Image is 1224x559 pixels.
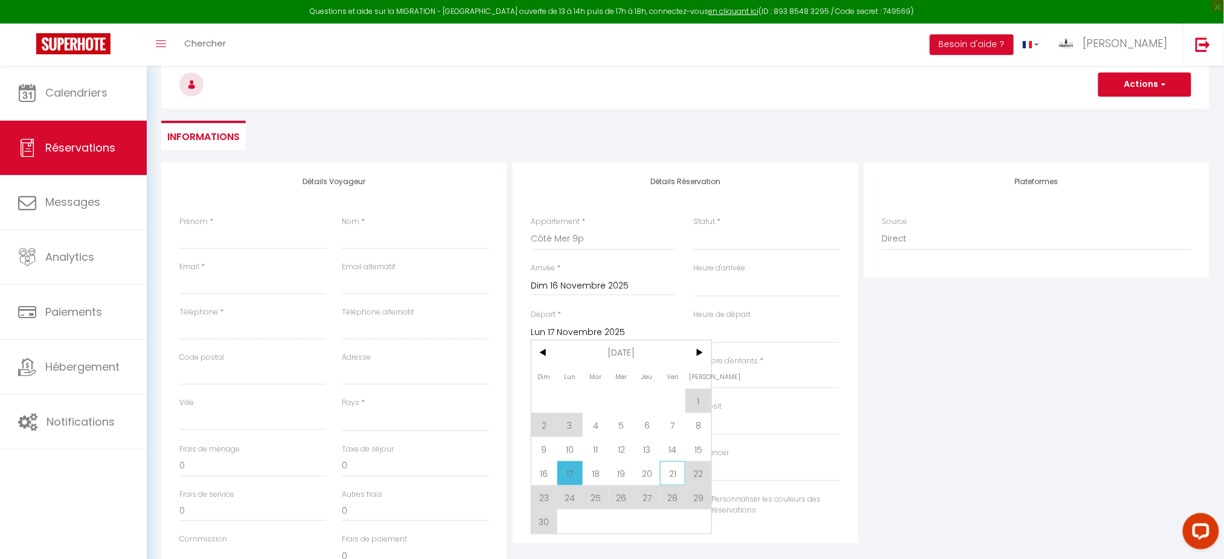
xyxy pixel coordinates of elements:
[557,365,583,389] span: Lun
[179,489,234,500] label: Frais de service
[45,249,94,264] span: Analytics
[557,340,686,365] span: [DATE]
[685,340,711,365] span: >
[583,413,609,437] span: 4
[1048,24,1183,66] a: ... [PERSON_NAME]
[179,261,199,273] label: Email
[660,485,686,509] span: 28
[531,365,557,389] span: Dim
[342,489,382,500] label: Autres frais
[685,365,711,389] span: [PERSON_NAME]
[342,534,407,545] label: Frais de paiement
[184,37,226,50] span: Chercher
[45,85,107,100] span: Calendriers
[45,194,100,209] span: Messages
[531,437,557,461] span: 9
[693,356,758,367] label: Nombre d'enfants
[634,365,660,389] span: Jeu
[609,461,635,485] span: 19
[342,397,359,409] label: Pays
[175,24,235,66] a: Chercher
[660,365,686,389] span: Ven
[179,352,224,363] label: Code postal
[557,485,583,509] span: 24
[1173,508,1224,559] iframe: LiveChat chat widget
[685,437,711,461] span: 15
[609,485,635,509] span: 26
[36,33,111,54] img: Super Booking
[557,413,583,437] span: 3
[685,461,711,485] span: 22
[634,485,660,509] span: 27
[342,261,396,273] label: Email alternatif
[45,359,120,374] span: Hébergement
[693,263,745,274] label: Heure d'arrivée
[634,437,660,461] span: 13
[583,485,609,509] span: 25
[685,413,711,437] span: 8
[342,444,394,455] label: Taxe de séjour
[342,307,414,318] label: Téléphone alternatif
[693,216,715,228] label: Statut
[342,352,371,363] label: Adresse
[179,177,489,186] h4: Détails Voyageur
[557,461,583,485] span: 17
[1098,72,1191,97] button: Actions
[531,177,840,186] h4: Détails Réservation
[685,485,711,509] span: 29
[179,444,240,455] label: Frais de ménage
[609,413,635,437] span: 5
[531,309,556,321] label: Départ
[531,340,557,365] span: <
[634,413,660,437] span: 6
[1083,36,1168,51] span: [PERSON_NAME]
[179,534,227,545] label: Commission
[179,216,208,228] label: Prénom
[882,177,1191,186] h4: Plateformes
[1057,34,1075,53] img: ...
[531,263,555,274] label: Arrivée
[45,304,102,319] span: Paiements
[660,461,686,485] span: 21
[161,121,246,150] li: Informations
[45,140,115,155] span: Réservations
[531,413,557,437] span: 2
[179,307,218,318] label: Téléphone
[531,216,580,228] label: Appartement
[660,413,686,437] span: 7
[708,6,758,16] a: en cliquant ici
[583,365,609,389] span: Mar
[634,461,660,485] span: 20
[685,389,711,413] span: 1
[660,437,686,461] span: 14
[531,485,557,509] span: 23
[179,397,194,409] label: Ville
[531,509,557,534] span: 30
[583,437,609,461] span: 11
[930,34,1014,55] button: Besoin d'aide ?
[583,461,609,485] span: 18
[693,309,751,321] label: Heure de départ
[46,414,115,429] span: Notifications
[882,216,908,228] label: Source
[557,437,583,461] span: 10
[342,216,359,228] label: Nom
[1196,37,1211,52] img: logout
[609,437,635,461] span: 12
[609,365,635,389] span: Mer
[531,461,557,485] span: 16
